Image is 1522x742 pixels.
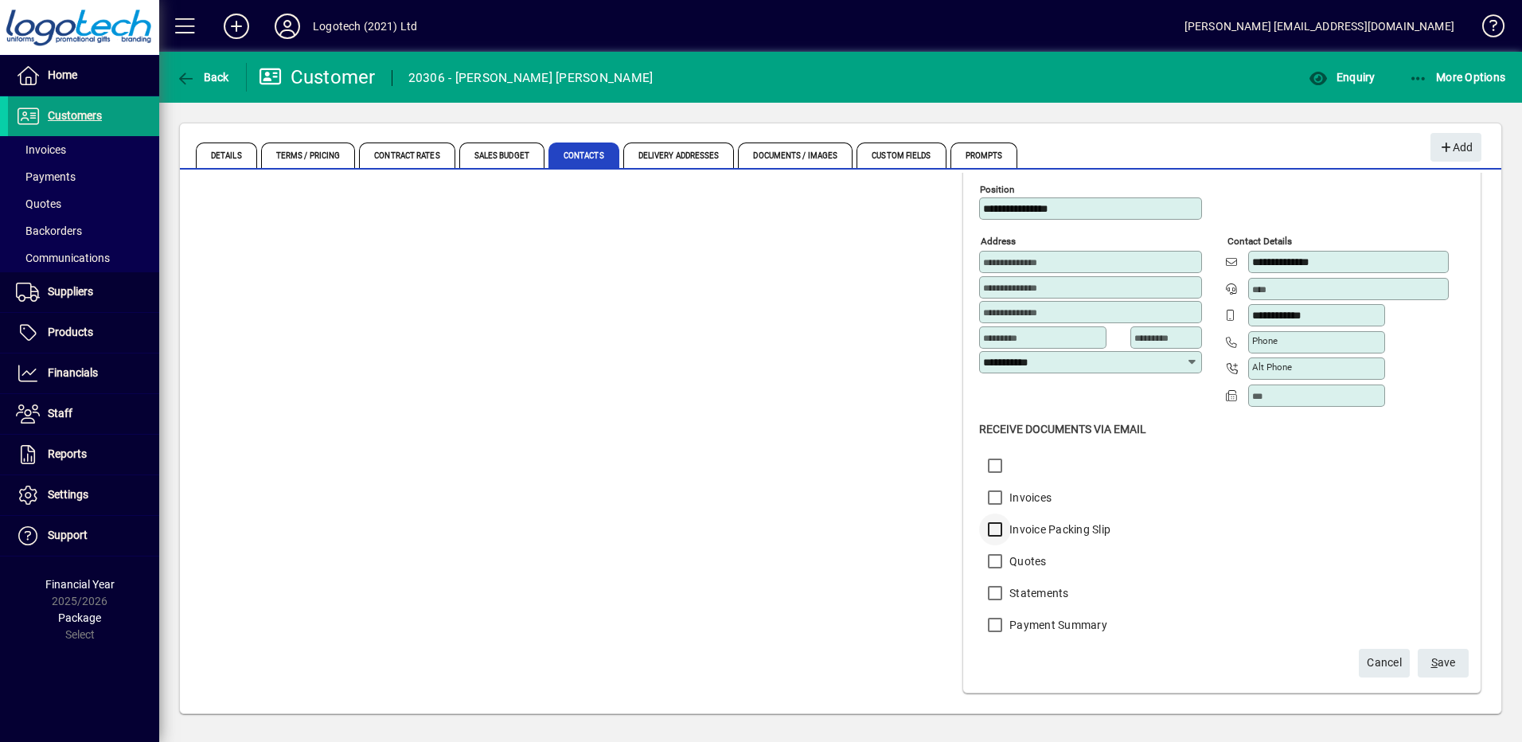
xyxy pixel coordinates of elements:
[16,197,61,210] span: Quotes
[211,12,262,41] button: Add
[1252,361,1292,373] mat-label: Alt Phone
[172,63,233,92] button: Back
[261,143,356,168] span: Terms / Pricing
[45,578,115,591] span: Financial Year
[159,63,247,92] app-page-header-button: Back
[48,447,87,460] span: Reports
[48,488,88,501] span: Settings
[1418,649,1469,678] button: Save
[8,435,159,474] a: Reports
[48,366,98,379] span: Financials
[950,143,1018,168] span: Prompts
[8,56,159,96] a: Home
[1431,650,1456,676] span: ave
[48,68,77,81] span: Home
[359,143,455,168] span: Contract Rates
[16,143,66,156] span: Invoices
[58,611,101,624] span: Package
[1184,14,1454,39] div: [PERSON_NAME] [EMAIL_ADDRESS][DOMAIN_NAME]
[48,285,93,298] span: Suppliers
[196,143,257,168] span: Details
[1006,585,1069,601] label: Statements
[176,71,229,84] span: Back
[1405,63,1510,92] button: More Options
[1309,71,1375,84] span: Enquiry
[459,143,544,168] span: Sales Budget
[1359,649,1410,678] button: Cancel
[1438,135,1473,161] span: Add
[16,170,76,183] span: Payments
[259,64,376,90] div: Customer
[313,14,417,39] div: Logotech (2021) Ltd
[48,529,88,541] span: Support
[8,394,159,434] a: Staff
[8,190,159,217] a: Quotes
[8,353,159,393] a: Financials
[48,109,102,122] span: Customers
[979,423,1146,435] span: Receive Documents Via Email
[8,217,159,244] a: Backorders
[48,326,93,338] span: Products
[8,516,159,556] a: Support
[548,143,619,168] span: Contacts
[262,12,313,41] button: Profile
[980,184,1014,195] mat-label: Position
[1431,656,1438,669] span: S
[1367,650,1402,676] span: Cancel
[16,252,110,264] span: Communications
[1006,553,1047,569] label: Quotes
[8,163,159,190] a: Payments
[48,407,72,420] span: Staff
[8,136,159,163] a: Invoices
[857,143,946,168] span: Custom Fields
[8,475,159,515] a: Settings
[1006,490,1052,506] label: Invoices
[1305,63,1379,92] button: Enquiry
[1409,71,1506,84] span: More Options
[1006,521,1110,537] label: Invoice Packing Slip
[8,272,159,312] a: Suppliers
[1470,3,1502,55] a: Knowledge Base
[16,225,82,237] span: Backorders
[408,65,654,91] div: 20306 - [PERSON_NAME] [PERSON_NAME]
[8,244,159,271] a: Communications
[623,143,735,168] span: Delivery Addresses
[738,143,853,168] span: Documents / Images
[1252,335,1278,346] mat-label: Phone
[1430,133,1481,162] button: Add
[1006,617,1107,633] label: Payment Summary
[8,313,159,353] a: Products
